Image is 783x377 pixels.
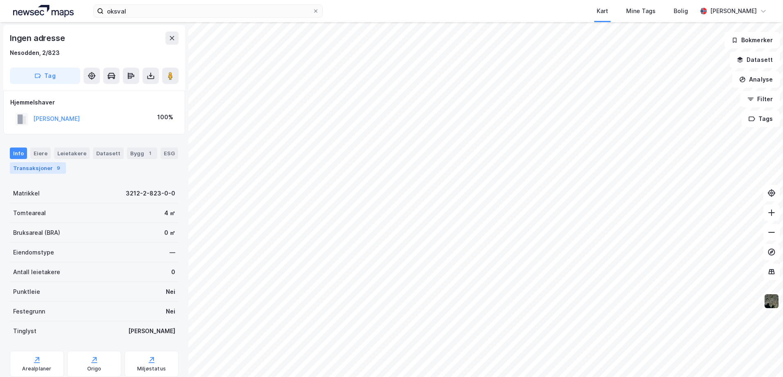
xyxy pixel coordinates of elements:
div: Kontrollprogram for chat [742,338,783,377]
div: Tinglyst [13,326,36,336]
div: Mine Tags [626,6,656,16]
div: Nei [166,287,175,297]
div: Eiere [30,148,51,159]
div: Bruksareal (BRA) [13,228,60,238]
div: [PERSON_NAME] [128,326,175,336]
button: Analyse [732,71,780,88]
div: 4 ㎡ [164,208,175,218]
div: Arealplaner [22,366,51,372]
button: Tag [10,68,80,84]
div: Punktleie [13,287,40,297]
div: 1 [146,149,154,157]
div: Festegrunn [13,307,45,316]
div: Info [10,148,27,159]
div: Eiendomstype [13,248,54,257]
div: Hjemmelshaver [10,98,178,107]
button: Filter [740,91,780,107]
div: Matrikkel [13,188,40,198]
div: Nesodden, 2/823 [10,48,60,58]
div: 0 ㎡ [164,228,175,238]
div: — [170,248,175,257]
div: Transaksjoner [10,162,66,174]
button: Tags [742,111,780,127]
div: 100% [157,112,173,122]
div: Tomteareal [13,208,46,218]
img: 9k= [764,293,779,309]
div: ESG [161,148,178,159]
div: Origo [87,366,102,372]
div: Bygg [127,148,157,159]
div: Miljøstatus [137,366,166,372]
div: Leietakere [54,148,90,159]
button: Datasett [730,52,780,68]
div: Datasett [93,148,124,159]
div: Antall leietakere [13,267,60,277]
img: logo.a4113a55bc3d86da70a041830d287a7e.svg [13,5,74,17]
div: 3212-2-823-0-0 [126,188,175,198]
div: Ingen adresse [10,32,66,45]
button: Bokmerker [724,32,780,48]
div: 0 [171,267,175,277]
div: [PERSON_NAME] [710,6,757,16]
iframe: Chat Widget [742,338,783,377]
div: Kart [597,6,608,16]
div: 9 [54,164,63,172]
div: Bolig [674,6,688,16]
input: Søk på adresse, matrikkel, gårdeiere, leietakere eller personer [104,5,312,17]
div: Nei [166,307,175,316]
